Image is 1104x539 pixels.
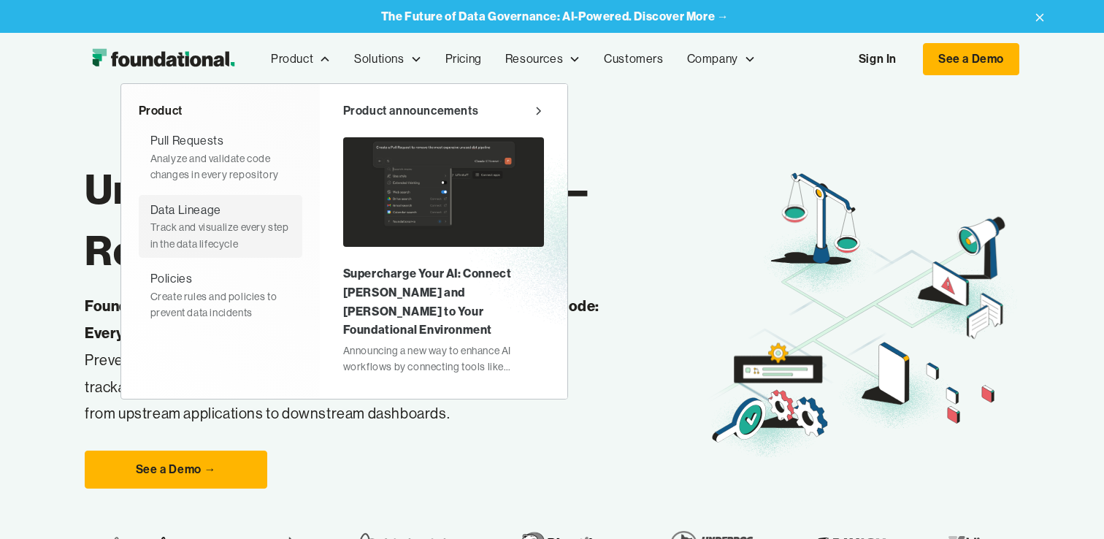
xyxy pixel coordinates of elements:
[841,370,1104,539] div: Widget de chat
[85,45,242,74] img: Foundational Logo
[434,35,494,83] a: Pricing
[505,50,563,69] div: Resources
[120,83,568,400] nav: Product
[150,288,291,321] div: Create rules and policies to prevent data incidents
[354,50,404,69] div: Solutions
[844,44,911,74] a: Sign In
[343,343,544,375] div: Announcing a new way to enhance AI workflows by connecting tools like [PERSON_NAME] and [PERSON_N...
[85,158,708,281] h1: Unified Data Governance— Rebuilt for the
[150,150,291,183] div: Analyze and validate code changes in every repository
[841,370,1104,539] iframe: Chat Widget
[342,35,433,83] div: Solutions
[381,9,729,23] a: The Future of Data Governance: AI-Powered. Discover More →
[150,131,224,150] div: Pull Requests
[343,102,544,121] a: Product announcements
[85,297,599,342] strong: Foundational uses source code analysis to govern all the data and its code: Everything, everywher...
[85,451,267,489] a: See a Demo →
[139,195,302,258] a: Data LineageTrack and visualize every step in the data lifecycle
[494,35,592,83] div: Resources
[923,43,1019,75] a: See a Demo
[343,102,479,121] div: Product announcements
[687,50,738,69] div: Company
[592,35,675,83] a: Customers
[343,264,544,339] div: Supercharge Your AI: Connect [PERSON_NAME] and [PERSON_NAME] to Your Foundational Environment
[139,102,302,121] div: Product
[150,269,193,288] div: Policies
[85,45,242,74] a: home
[118,378,133,396] em: all
[271,50,313,69] div: Product
[343,131,544,381] a: Supercharge Your AI: Connect [PERSON_NAME] and [PERSON_NAME] to Your Foundational EnvironmentAnno...
[85,293,645,427] p: Prevent incidents before any bad code is live, track data and AI pipelines, and govern everything...
[139,264,302,326] a: PoliciesCreate rules and policies to prevent data incidents
[150,201,221,220] div: Data Lineage
[150,219,291,252] div: Track and visualize every step in the data lifecycle
[139,126,302,188] a: Pull RequestsAnalyze and validate code changes in every repository
[259,35,342,83] div: Product
[675,35,767,83] div: Company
